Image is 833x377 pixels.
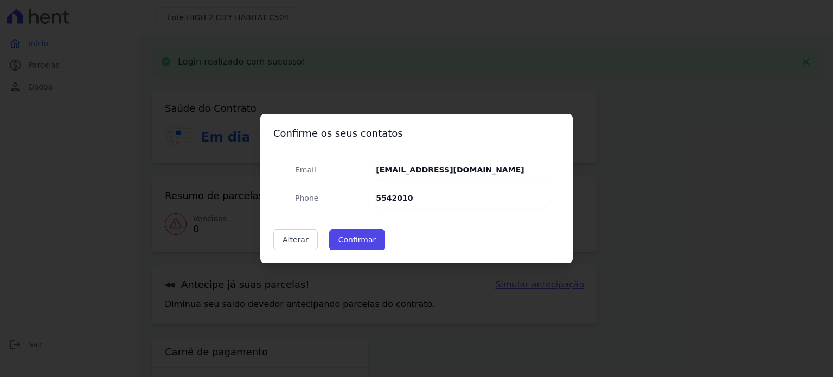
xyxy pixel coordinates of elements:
strong: 5542010 [376,194,413,202]
h3: Confirme os seus contatos [273,127,560,140]
strong: [EMAIL_ADDRESS][DOMAIN_NAME] [376,165,524,174]
span: translation missing: pt-BR.public.contracts.modal.confirmation.phone [295,194,318,202]
button: Confirmar [329,229,386,250]
span: translation missing: pt-BR.public.contracts.modal.confirmation.email [295,165,316,174]
a: Alterar [273,229,318,250]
